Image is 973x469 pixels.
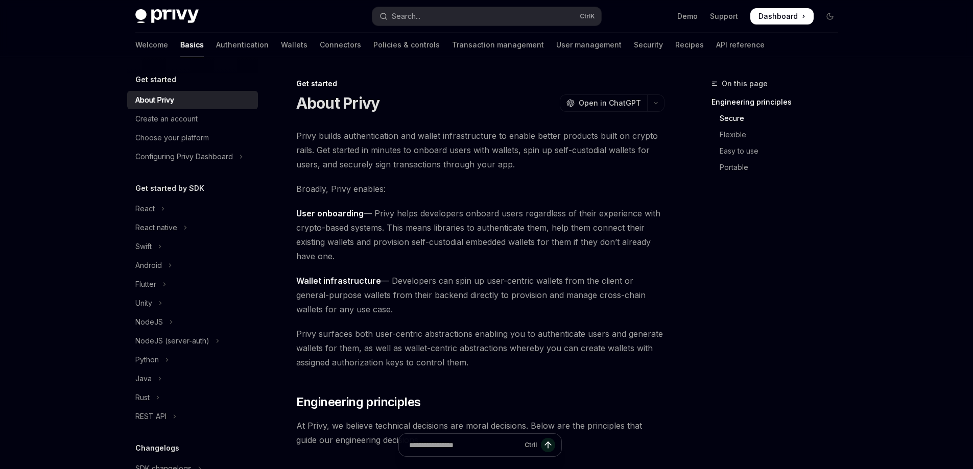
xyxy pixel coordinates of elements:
div: Search... [392,10,420,22]
button: Toggle NodeJS section [127,313,258,331]
a: Support [710,11,738,21]
button: Open in ChatGPT [560,94,647,112]
span: Dashboard [758,11,798,21]
span: Engineering principles [296,394,421,410]
a: Policies & controls [373,33,440,57]
a: Welcome [135,33,168,57]
div: Choose your platform [135,132,209,144]
button: Open search [372,7,601,26]
a: Portable [711,159,846,176]
span: — Developers can spin up user-centric wallets from the client or general-purpose wallets from the... [296,274,665,316]
div: REST API [135,410,167,423]
button: Toggle Java section [127,369,258,388]
a: Choose your platform [127,129,258,147]
div: React [135,203,155,215]
button: Toggle NodeJS (server-auth) section [127,332,258,350]
a: Secure [711,110,846,127]
a: Basics [180,33,204,57]
button: Toggle Flutter section [127,275,258,293]
span: Broadly, Privy enables: [296,182,665,196]
button: Toggle Configuring Privy Dashboard section [127,147,258,166]
a: User management [556,33,622,57]
input: Ask a question... [409,434,520,456]
div: Java [135,373,152,385]
button: Toggle React native section [127,218,258,237]
button: Toggle REST API section [127,407,258,426]
a: Authentication [216,33,269,57]
span: Privy surfaces both user-centric abstractions enabling you to authenticate users and generate wal... [296,327,665,369]
h1: About Privy [296,94,380,112]
img: dark logo [135,9,199,23]
div: About Privy [135,94,174,106]
a: Transaction management [452,33,544,57]
a: About Privy [127,91,258,109]
a: Flexible [711,127,846,143]
a: Recipes [675,33,704,57]
div: NodeJS (server-auth) [135,335,209,347]
button: Toggle Rust section [127,388,258,407]
span: On this page [722,78,768,90]
button: Toggle Python section [127,351,258,369]
div: React native [135,221,177,234]
div: Get started [296,79,665,89]
span: — Privy helps developers onboard users regardless of their experience with crypto-based systems. ... [296,206,665,263]
a: Connectors [320,33,361,57]
strong: Wallet infrastructure [296,276,381,286]
button: Toggle Android section [127,256,258,275]
button: Toggle dark mode [822,8,838,24]
div: NodeJS [135,316,163,328]
span: Privy builds authentication and wallet infrastructure to enable better products built on crypto r... [296,129,665,171]
h5: Get started [135,73,176,86]
a: API reference [716,33,765,57]
button: Toggle Unity section [127,294,258,312]
span: At Privy, we believe technical decisions are moral decisions. Below are the principles that guide... [296,418,665,447]
button: Toggle Swift section [127,237,258,256]
span: Ctrl K [580,12,595,20]
a: Demo [677,11,698,21]
div: Python [135,354,159,366]
a: Wallets [281,33,307,57]
div: Flutter [135,278,156,290]
div: Swift [135,240,152,253]
a: Engineering principles [711,94,846,110]
div: Unity [135,297,152,309]
div: Rust [135,391,150,404]
button: Send message [541,438,555,452]
span: Open in ChatGPT [579,98,641,108]
a: Create an account [127,110,258,128]
strong: User onboarding [296,208,364,218]
div: Create an account [135,113,198,125]
div: Android [135,259,162,271]
button: Toggle React section [127,200,258,218]
h5: Get started by SDK [135,182,204,194]
a: Dashboard [750,8,814,24]
a: Security [634,33,663,57]
h5: Changelogs [135,442,179,454]
div: Configuring Privy Dashboard [135,151,233,163]
a: Easy to use [711,143,846,159]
